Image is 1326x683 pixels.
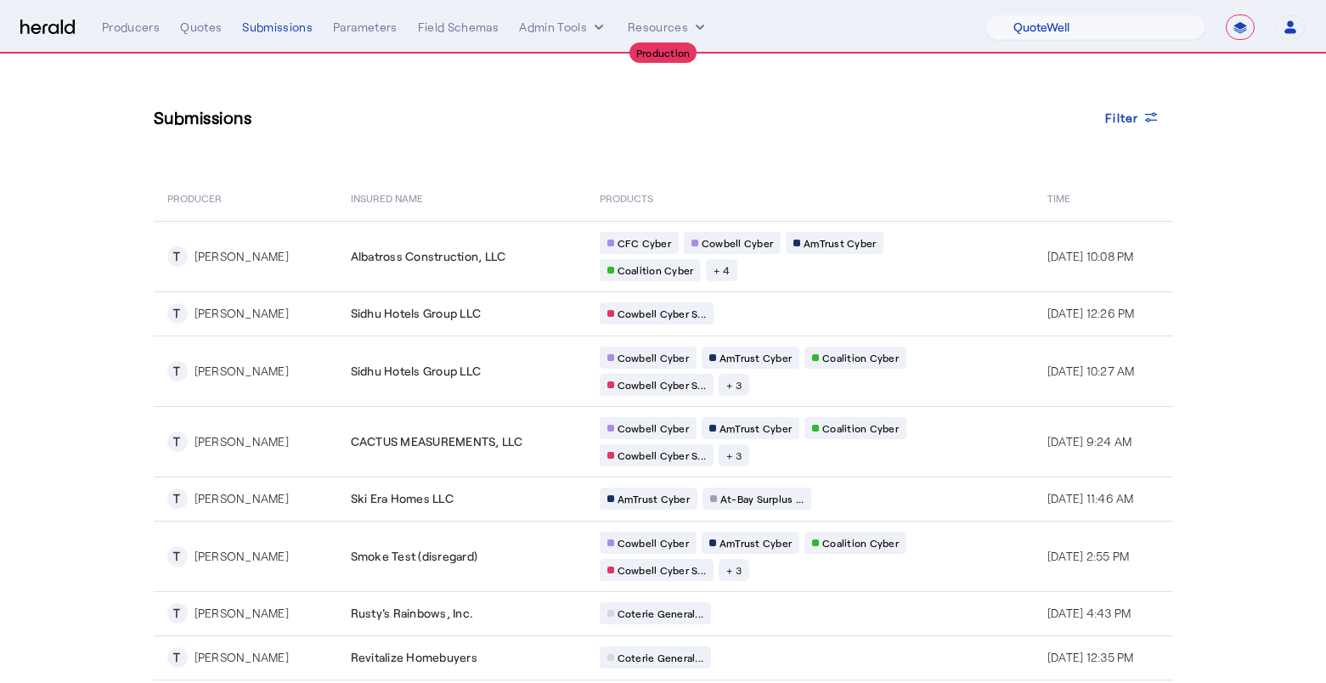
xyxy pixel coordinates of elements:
span: Ski Era Homes LLC [351,490,454,507]
span: Albatross Construction, LLC [351,248,506,265]
span: Revitalize Homebuyers [351,649,477,666]
div: Production [629,42,697,63]
img: Herald Logo [20,20,75,36]
span: Cowbell Cyber [618,351,689,364]
span: Insured Name [351,189,424,206]
span: AmTrust Cyber [804,236,876,250]
div: [PERSON_NAME] [195,248,289,265]
div: [PERSON_NAME] [195,433,289,450]
span: [DATE] 2:55 PM [1047,549,1130,563]
span: Cowbell Cyber [618,421,689,435]
span: [DATE] 4:43 PM [1047,606,1131,620]
span: Cowbell Cyber S... [618,563,707,577]
span: Coterie General... [618,651,704,664]
span: [DATE] 10:27 AM [1047,364,1135,378]
span: Smoke Test (disregard) [351,548,478,565]
button: internal dropdown menu [519,19,607,36]
div: [PERSON_NAME] [195,649,289,666]
span: PRODUCER [167,189,223,206]
span: Coalition Cyber [822,421,899,435]
button: Resources dropdown menu [628,19,708,36]
span: [DATE] 11:46 AM [1047,491,1134,505]
div: Parameters [333,19,398,36]
div: T [167,303,188,324]
div: Quotes [180,19,222,36]
span: Coalition Cyber [822,351,899,364]
span: [DATE] 12:35 PM [1047,650,1134,664]
div: [PERSON_NAME] [195,305,289,322]
div: Submissions [242,19,313,36]
span: Sidhu Hotels Group LLC [351,363,482,380]
div: Field Schemas [418,19,499,36]
span: Sidhu Hotels Group LLC [351,305,482,322]
span: AmTrust Cyber [618,492,690,505]
span: AmTrust Cyber [719,351,792,364]
div: [PERSON_NAME] [195,548,289,565]
div: [PERSON_NAME] [195,490,289,507]
div: T [167,488,188,509]
span: Coterie General... [618,607,704,620]
h3: Submissions [154,105,252,129]
span: [DATE] 10:08 PM [1047,249,1134,263]
span: AmTrust Cyber [719,536,792,550]
div: T [167,603,188,624]
div: Producers [102,19,160,36]
span: + 3 [726,449,742,462]
span: + 4 [714,263,730,277]
span: Cowbell Cyber [618,536,689,550]
span: [DATE] 12:26 PM [1047,306,1135,320]
span: Time [1047,189,1070,206]
span: Coalition Cyber [618,263,694,277]
span: Rusty's Rainbows, Inc. [351,605,474,622]
span: + 3 [726,378,742,392]
span: Filter [1105,109,1139,127]
div: [PERSON_NAME] [195,363,289,380]
span: AmTrust Cyber [719,421,792,435]
div: T [167,546,188,567]
div: [PERSON_NAME] [195,605,289,622]
div: T [167,361,188,381]
span: + 3 [726,563,742,577]
div: T [167,432,188,452]
span: [DATE] 9:24 AM [1047,434,1132,449]
div: T [167,647,188,668]
span: Cowbell Cyber S... [618,378,707,392]
span: CFC Cyber [618,236,671,250]
span: Coalition Cyber [822,536,899,550]
span: Cowbell Cyber S... [618,449,707,462]
button: Filter [1092,102,1173,133]
span: PRODUCTS [600,189,654,206]
span: At-Bay Surplus ... [720,492,804,505]
span: Cowbell Cyber S... [618,307,707,320]
span: Cowbell Cyber [702,236,773,250]
div: T [167,246,188,267]
span: CACTUS MEASUREMENTS, LLC [351,433,523,450]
